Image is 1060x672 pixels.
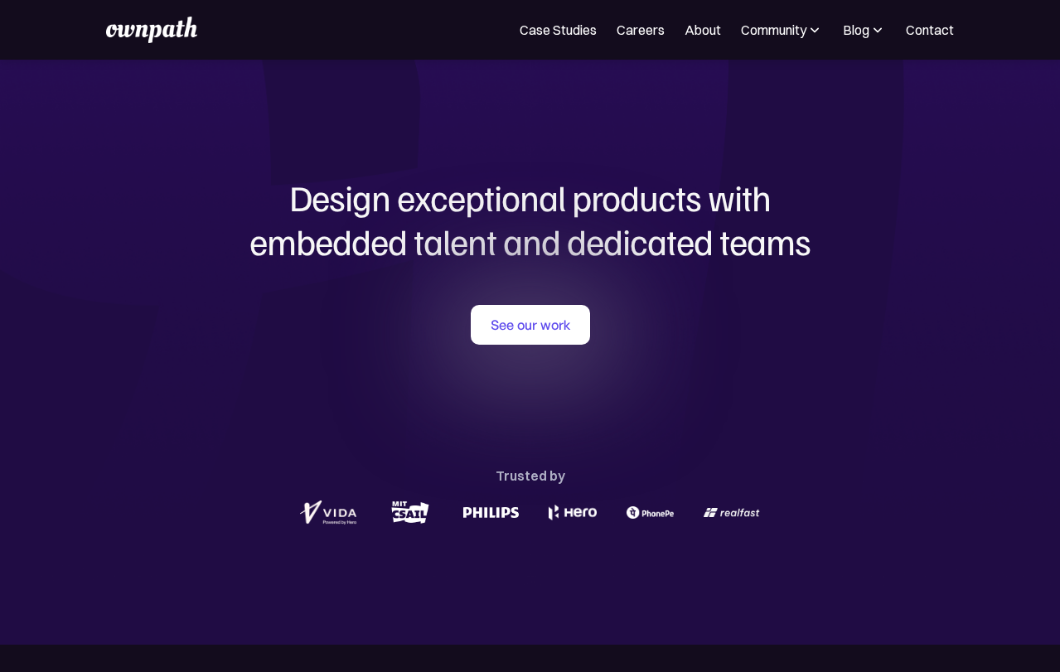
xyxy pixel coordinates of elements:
[741,20,806,40] div: Community
[843,20,886,40] div: Blog
[471,305,590,345] a: See our work
[906,20,954,40] a: Contact
[685,20,721,40] a: About
[133,176,928,263] h1: Design exceptional products with embedded talent and dedicated teams
[520,20,597,40] a: Case Studies
[617,20,665,40] a: Careers
[843,20,869,40] div: Blog
[741,20,823,40] div: Community
[496,464,565,487] div: Trusted by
